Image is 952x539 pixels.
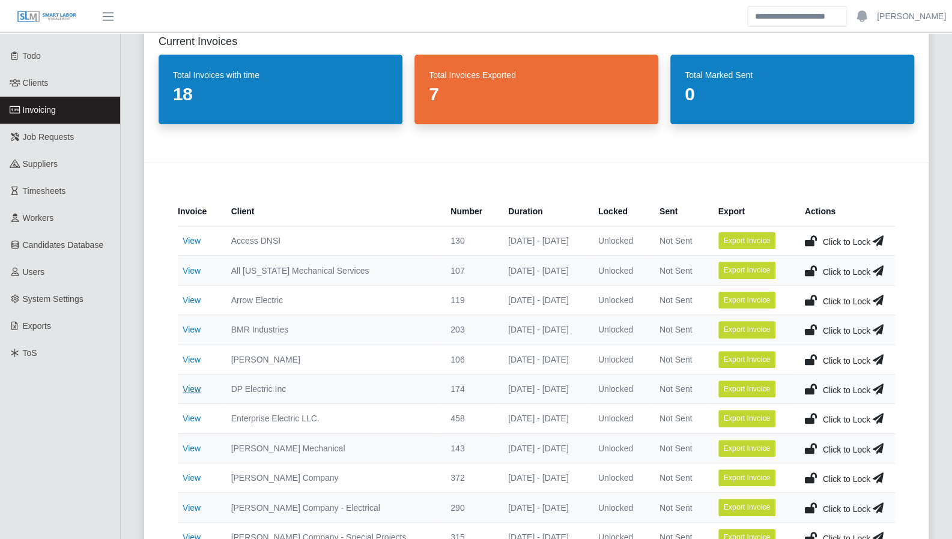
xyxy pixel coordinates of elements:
td: 174 [441,374,499,403]
span: Click to Lock [823,504,870,514]
a: [PERSON_NAME] [877,10,946,23]
dd: 7 [429,83,644,105]
button: Export Invoice [718,292,776,309]
td: [DATE] - [DATE] [499,285,589,315]
th: Sent [650,197,709,226]
td: 203 [441,315,499,345]
td: 107 [441,256,499,285]
span: Job Requests [23,132,74,142]
button: Export Invoice [718,381,776,397]
dt: Total Marked Sent [685,69,900,81]
a: View [183,384,201,394]
a: View [183,503,201,513]
th: Invoice [178,197,222,226]
a: View [183,473,201,483]
span: Invoicing [23,105,56,115]
td: Unlocked [589,374,650,403]
button: Export Invoice [718,410,776,427]
dt: Total Invoices Exported [429,69,644,81]
dd: 0 [685,83,900,105]
td: Unlocked [589,463,650,493]
td: All [US_STATE] Mechanical Services [222,256,441,285]
a: View [183,295,201,305]
span: Click to Lock [823,474,870,484]
td: Unlocked [589,256,650,285]
td: Not Sent [650,433,709,463]
td: Not Sent [650,345,709,374]
td: [PERSON_NAME] Mechanical [222,433,441,463]
td: Unlocked [589,433,650,463]
td: Unlocked [589,285,650,315]
span: ToS [23,348,37,358]
th: Actions [795,197,895,226]
td: DP Electric Inc [222,374,441,403]
button: Export Invoice [718,321,776,338]
span: System Settings [23,294,83,304]
span: Users [23,267,45,277]
td: BMR Industries [222,315,441,345]
td: Not Sent [650,493,709,522]
button: Export Invoice [718,440,776,457]
a: View [183,236,201,245]
a: View [183,414,201,423]
td: Not Sent [650,374,709,403]
td: [DATE] - [DATE] [499,315,589,345]
td: [DATE] - [DATE] [499,404,589,433]
td: [DATE] - [DATE] [499,374,589,403]
button: Export Invoice [718,499,776,516]
td: Unlocked [589,404,650,433]
dd: 18 [173,83,388,105]
h2: Current Invoices [159,33,914,50]
td: [PERSON_NAME] Company [222,463,441,493]
span: Click to Lock [823,356,870,366]
td: 119 [441,285,499,315]
td: Enterprise Electric LLC. [222,404,441,433]
a: View [183,325,201,334]
span: Click to Lock [823,326,870,336]
td: [DATE] - [DATE] [499,226,589,256]
input: Search [747,6,847,27]
td: Not Sent [650,315,709,345]
img: SLM Logo [17,10,77,23]
td: Access DNSI [222,226,441,256]
th: Client [222,197,441,226]
button: Export Invoice [718,469,776,486]
td: Not Sent [650,404,709,433]
td: 106 [441,345,499,374]
th: Number [441,197,499,226]
td: Unlocked [589,226,650,256]
td: 290 [441,493,499,522]
td: 372 [441,463,499,493]
td: [DATE] - [DATE] [499,345,589,374]
td: 458 [441,404,499,433]
td: [DATE] - [DATE] [499,463,589,493]
span: Exports [23,321,51,331]
span: Suppliers [23,159,58,169]
td: [PERSON_NAME] Company - Electrical [222,493,441,522]
span: Click to Lock [823,415,870,424]
td: Unlocked [589,345,650,374]
span: Click to Lock [823,297,870,306]
td: Not Sent [650,256,709,285]
button: Export Invoice [718,262,776,279]
td: Unlocked [589,315,650,345]
span: Timesheets [23,186,66,196]
a: View [183,355,201,364]
span: Clients [23,78,49,88]
td: [DATE] - [DATE] [499,433,589,463]
span: Click to Lock [823,267,870,277]
span: Workers [23,213,54,223]
th: Export [709,197,795,226]
a: View [183,444,201,453]
span: Todo [23,51,41,61]
a: View [183,266,201,276]
td: Not Sent [650,463,709,493]
td: 130 [441,226,499,256]
button: Export Invoice [718,232,776,249]
dt: Total Invoices with time [173,69,388,81]
td: [DATE] - [DATE] [499,493,589,522]
button: Export Invoice [718,351,776,368]
span: Click to Lock [823,445,870,454]
td: Not Sent [650,285,709,315]
span: Click to Lock [823,237,870,247]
